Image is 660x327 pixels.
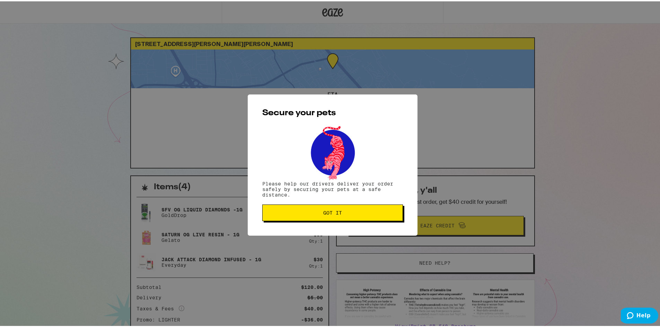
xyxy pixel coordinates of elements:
[262,203,403,220] button: Got it
[323,209,342,214] span: Got it
[262,180,403,196] p: Please help our drivers deliver your order safely by securing your pets at a safe distance.
[262,108,403,116] h2: Secure your pets
[621,306,658,324] iframe: Opens a widget where you can find more information
[304,123,361,180] img: pets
